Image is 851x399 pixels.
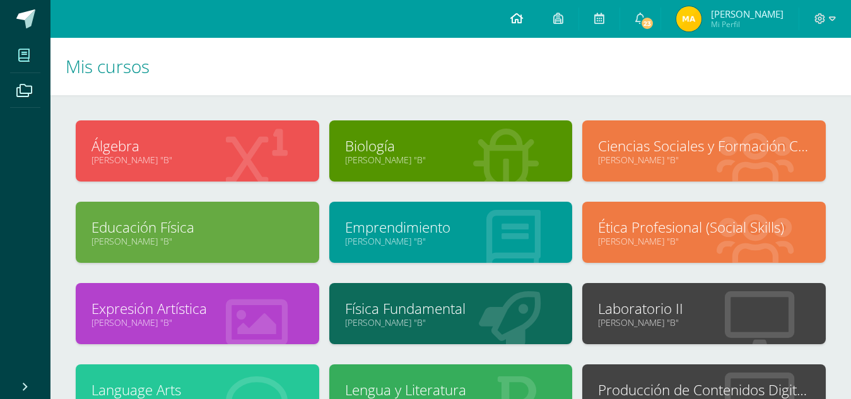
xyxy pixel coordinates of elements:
a: Ciencias Sociales y Formación Ciudadana [598,136,810,156]
a: Álgebra [91,136,303,156]
a: [PERSON_NAME] "B" [91,316,303,328]
span: Mis cursos [66,54,150,78]
span: 23 [640,16,654,30]
a: Laboratorio II [598,299,810,318]
a: [PERSON_NAME] "B" [598,235,810,247]
a: Educación Física [91,217,303,237]
a: Física Fundamental [345,299,557,318]
a: Biología [345,136,557,156]
a: [PERSON_NAME] "B" [345,316,557,328]
a: Expresión Artística [91,299,303,318]
a: [PERSON_NAME] "B" [91,154,303,166]
a: [PERSON_NAME] "B" [598,316,810,328]
a: Emprendimiento [345,217,557,237]
a: [PERSON_NAME] "B" [91,235,303,247]
a: [PERSON_NAME] "B" [598,154,810,166]
img: d0b3e5a213e81e006a755d16f94be38b.png [676,6,701,32]
span: Mi Perfil [711,19,784,30]
span: [PERSON_NAME] [711,8,784,20]
a: [PERSON_NAME] "B" [345,235,557,247]
a: [PERSON_NAME] "B" [345,154,557,166]
a: Ética Profesional (Social Skills) [598,217,810,237]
